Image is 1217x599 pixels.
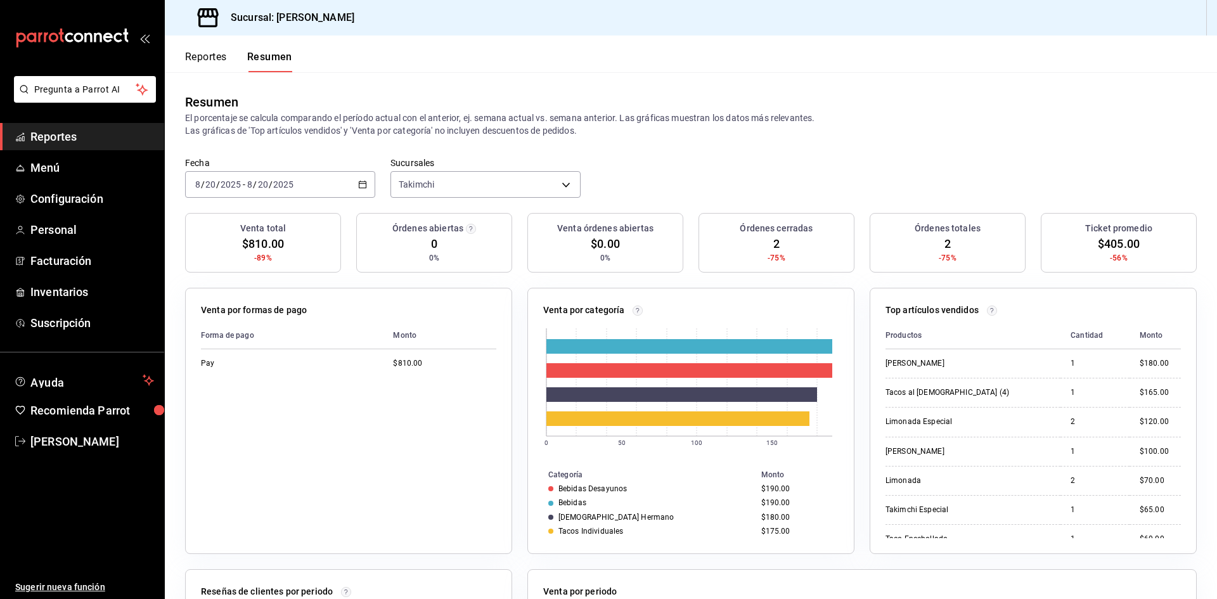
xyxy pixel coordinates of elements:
span: Suscripción [30,314,154,332]
span: Recomienda Parrot [30,402,154,419]
div: navigation tabs [185,51,292,72]
div: $810.00 [393,358,496,369]
th: Monto [383,322,496,349]
h3: Ticket promedio [1085,222,1152,235]
div: Resumen [185,93,238,112]
div: [DEMOGRAPHIC_DATA] Hermano [558,513,674,522]
p: Venta por categoría [543,304,625,317]
span: Configuración [30,190,154,207]
div: [PERSON_NAME] [885,358,1012,369]
div: $180.00 [1140,358,1181,369]
div: $65.00 [1140,505,1181,515]
span: -56% [1110,252,1128,264]
span: / [201,179,205,190]
div: 2 [1071,416,1119,427]
input: -- [195,179,201,190]
span: 0% [600,252,610,264]
text: 100 [691,439,702,446]
div: $165.00 [1140,387,1181,398]
span: Inventarios [30,283,154,300]
h3: Órdenes totales [915,222,981,235]
span: Reportes [30,128,154,145]
text: 50 [618,439,626,446]
text: 150 [766,439,778,446]
div: Bebidas [558,498,586,507]
div: [PERSON_NAME] [885,446,1012,457]
div: 1 [1071,446,1119,457]
th: Monto [756,468,854,482]
span: / [269,179,273,190]
div: $190.00 [761,498,834,507]
div: $175.00 [761,527,834,536]
input: ---- [220,179,241,190]
a: Pregunta a Parrot AI [9,92,156,105]
div: $120.00 [1140,416,1181,427]
th: Categoría [528,468,756,482]
span: -75% [768,252,785,264]
div: Taco Encebollado [885,534,1012,544]
label: Fecha [185,158,375,167]
span: Pregunta a Parrot AI [34,83,136,96]
div: $100.00 [1140,446,1181,457]
span: Ayuda [30,373,138,388]
div: Bebidas Desayunos [558,484,627,493]
span: $0.00 [591,235,620,252]
span: Menú [30,159,154,176]
input: -- [205,179,216,190]
div: Limonada Especial [885,416,1012,427]
div: 1 [1071,358,1119,369]
div: 2 [1071,475,1119,486]
span: $405.00 [1098,235,1140,252]
div: Pay [201,358,328,369]
p: Reseñas de clientes por periodo [201,585,333,598]
button: Reportes [185,51,227,72]
h3: Órdenes cerradas [740,222,813,235]
span: Sugerir nueva función [15,581,154,594]
button: Resumen [247,51,292,72]
span: - [243,179,245,190]
label: Sucursales [390,158,581,167]
th: Forma de pago [201,322,383,349]
span: 2 [944,235,951,252]
span: / [216,179,220,190]
span: 2 [773,235,780,252]
span: 0 [431,235,437,252]
div: Tacos Individuales [558,527,623,536]
button: Pregunta a Parrot AI [14,76,156,103]
span: / [253,179,257,190]
p: El porcentaje se calcula comparando el período actual con el anterior, ej. semana actual vs. sema... [185,112,1197,137]
span: Facturación [30,252,154,269]
p: Venta por periodo [543,585,617,598]
div: $190.00 [761,484,834,493]
th: Monto [1130,322,1181,349]
div: 1 [1071,534,1119,544]
p: Venta por formas de pago [201,304,307,317]
h3: Sucursal: [PERSON_NAME] [221,10,354,25]
div: $180.00 [761,513,834,522]
div: Takimchi Especial [885,505,1012,515]
input: -- [247,179,253,190]
div: Tacos al [DEMOGRAPHIC_DATA] (4) [885,387,1012,398]
div: $70.00 [1140,475,1181,486]
span: $810.00 [242,235,284,252]
text: 0 [544,439,548,446]
div: Limonada [885,475,1012,486]
span: Takimchi [399,178,434,191]
input: -- [257,179,269,190]
p: Top artículos vendidos [885,304,979,317]
span: -75% [939,252,956,264]
span: 0% [429,252,439,264]
span: [PERSON_NAME] [30,433,154,450]
th: Productos [885,322,1060,349]
th: Cantidad [1060,322,1130,349]
span: -89% [254,252,272,264]
div: 1 [1071,387,1119,398]
span: Personal [30,221,154,238]
div: $60.00 [1140,534,1181,544]
h3: Venta total [240,222,286,235]
h3: Órdenes abiertas [392,222,463,235]
h3: Venta órdenes abiertas [557,222,654,235]
button: open_drawer_menu [139,33,150,43]
input: ---- [273,179,294,190]
div: 1 [1071,505,1119,515]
